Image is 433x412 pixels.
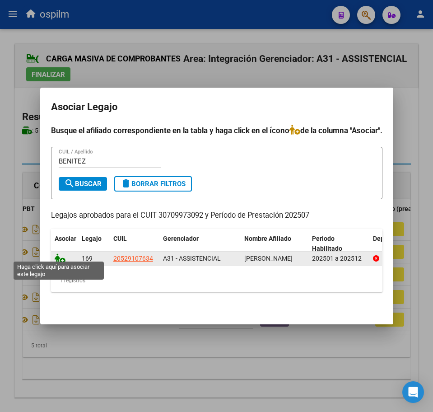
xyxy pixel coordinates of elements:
[55,235,76,242] span: Asociar
[308,229,369,259] datatable-header-cell: Periodo Habilitado
[312,253,366,264] div: 202501 a 202512
[110,229,159,259] datatable-header-cell: CUIL
[402,381,424,403] div: Open Intercom Messenger
[51,210,382,221] p: Legajos aprobados para el CUIT 30709973092 y Período de Prestación 202507
[59,177,107,191] button: Buscar
[51,125,382,136] h4: Busque el afiliado correspondiente en la tabla y haga click en el ícono de la columna "Asociar".
[82,255,93,262] span: 169
[51,269,382,292] div: 1 registros
[51,229,78,259] datatable-header-cell: Asociar
[113,235,127,242] span: CUIL
[241,229,308,259] datatable-header-cell: Nombre Afiliado
[163,255,221,262] span: A31 - ASSISTENCIAL
[373,235,411,242] span: Dependencia
[64,180,102,188] span: Buscar
[163,235,199,242] span: Gerenciador
[159,229,241,259] datatable-header-cell: Gerenciador
[51,98,382,116] h2: Asociar Legajo
[113,255,153,262] span: 20529107634
[64,178,75,189] mat-icon: search
[82,235,102,242] span: Legajo
[244,255,293,262] span: BENITEZ LUCIANO BENJAMIN
[312,235,342,253] span: Periodo Habilitado
[121,180,186,188] span: Borrar Filtros
[244,235,291,242] span: Nombre Afiliado
[78,229,110,259] datatable-header-cell: Legajo
[121,178,131,189] mat-icon: delete
[114,176,192,192] button: Borrar Filtros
